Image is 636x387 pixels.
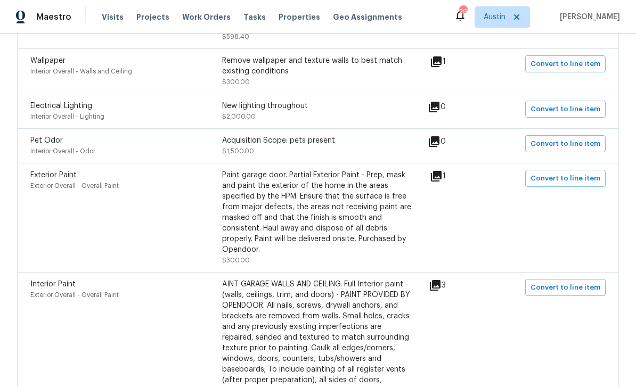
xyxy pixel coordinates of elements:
div: 0 [428,101,480,113]
span: Convert to line item [531,172,600,185]
span: Convert to line item [531,58,600,70]
span: $2,000.00 [222,113,256,120]
span: Electrical Lighting [30,102,92,110]
div: 3 [429,279,480,292]
span: Geo Assignments [333,12,402,22]
span: Projects [136,12,169,22]
button: Convert to line item [525,170,606,187]
span: Interior Paint [30,281,76,288]
div: Acquisition Scope: pets present [222,135,414,146]
span: Maestro [36,12,71,22]
span: $1,500.00 [222,148,254,154]
div: 0 [428,135,480,148]
span: Exterior Paint [30,171,77,179]
span: Pet Odor [30,137,63,144]
span: $598.40 [222,34,249,40]
button: Convert to line item [525,279,606,296]
span: $300.00 [222,79,250,85]
div: Remove wallpaper and texture walls to best match existing conditions [222,55,414,77]
span: Convert to line item [531,138,600,150]
div: 1 [430,170,480,183]
span: Austin [484,12,505,22]
div: 1 [430,55,480,68]
button: Convert to line item [525,101,606,118]
span: Wallpaper [30,57,66,64]
button: Convert to line item [525,135,606,152]
span: Work Orders [182,12,231,22]
div: 29 [459,6,467,17]
span: Visits [102,12,124,22]
span: $300.00 [222,257,250,264]
span: Exterior Overall - Overall Paint [30,183,119,189]
span: Properties [279,12,320,22]
span: Exterior Overall - Overall Paint [30,292,119,298]
span: Convert to line item [531,282,600,294]
button: Convert to line item [525,55,606,72]
span: Tasks [243,13,266,21]
span: Interior Overall - Odor [30,148,95,154]
span: [PERSON_NAME] [556,12,620,22]
span: Interior Overall - Lighting [30,113,104,120]
span: Convert to line item [531,103,600,116]
div: New lighting throughout [222,101,414,111]
span: Interior Overall - Walls and Ceiling [30,68,132,75]
div: Paint garage door. Partial Exterior Paint - Prep, mask and paint the exterior of the home in the ... [222,170,414,255]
